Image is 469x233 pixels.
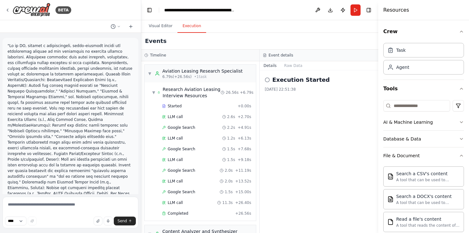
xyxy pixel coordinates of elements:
button: Details [260,61,281,70]
span: + 0.00s [238,104,251,109]
div: Crew [383,40,464,80]
span: 6.79s (+26.56s) [162,74,192,79]
span: Started [168,104,182,109]
span: 2.0s [225,179,233,184]
button: Start a new chat [126,23,136,30]
span: 1.2s [227,136,235,141]
span: Google Search [168,146,195,152]
span: ▼ [148,71,152,76]
div: Agent [396,64,409,70]
div: Database & Data [383,136,421,142]
span: + 13.52s [235,179,251,184]
span: + 9.18s [238,157,251,162]
div: Task [396,47,406,53]
button: Switch to previous chat [108,23,123,30]
button: File & Document [383,147,464,164]
span: Research Aviation Leasing Interview Resources [163,86,221,99]
span: 26.56s [226,90,239,95]
h4: Resources [383,6,409,14]
div: A tool that reads the content of a file. To use this tool, provide a 'file_path' parameter with t... [396,223,460,228]
button: Visual Editor [144,20,177,33]
span: + 7.68s [238,146,251,152]
div: A tool that can be used to semantic search a query from a DOCX's content. [396,200,460,205]
div: File & Document [383,152,420,159]
button: AI & Machine Learning [383,114,464,130]
h3: Timeline [150,53,166,58]
span: 2.2s [227,125,235,130]
span: Completed [168,211,188,216]
div: Search a DOCX's content [396,193,460,200]
div: Search a CSV's content [396,170,460,177]
span: 2.0s [225,168,233,173]
div: [DATE] 22:51:38 [265,87,373,92]
img: FileReadTool [387,219,394,225]
img: Logo [13,3,50,17]
button: Hide left sidebar [145,6,154,15]
div: BETA [55,6,71,14]
img: CSVSearchTool [387,173,394,180]
button: Click to speak your automation idea [104,217,113,225]
span: + 11.19s [235,168,251,173]
button: Send [114,217,136,225]
nav: breadcrumb [164,7,235,13]
div: AI & Machine Learning [383,119,433,125]
span: 11.3s [222,200,233,205]
div: Read a file's content [396,216,460,222]
button: Improve this prompt [28,217,37,225]
span: LLM call [168,200,183,205]
span: • 1 task [194,74,207,79]
span: LLM call [168,157,183,162]
span: + 6.13s [238,136,251,141]
span: + 6.79s [240,90,253,95]
h2: Events [145,37,166,45]
button: Raw Data [281,61,306,70]
span: Google Search [168,125,195,130]
button: Upload files [94,217,102,225]
button: Database & Data [383,131,464,147]
button: Hide right sidebar [364,6,373,15]
span: LLM call [168,136,183,141]
h3: Event details [269,53,293,58]
span: LLM call [168,114,183,119]
span: Google Search [168,189,195,194]
span: 1.5s [227,157,235,162]
div: Aviation Leasing Research Specialist [162,68,243,74]
span: 2.6s [227,114,235,119]
span: + 26.56s [235,211,251,216]
span: ▼ [152,90,155,95]
span: Google Search [168,168,195,173]
span: 1.5s [225,189,233,194]
span: 1.5s [227,146,235,152]
button: Tools [383,80,464,98]
img: DOCXSearchTool [387,196,394,202]
span: Send [118,218,127,224]
span: + 15.00s [235,189,251,194]
button: Crew [383,23,464,40]
span: + 2.70s [238,114,251,119]
span: + 26.40s [235,200,251,205]
div: A tool that can be used to semantic search a query from a CSV's content. [396,177,460,182]
h2: Execution Started [272,75,330,84]
button: Execution [177,20,206,33]
span: LLM call [168,179,183,184]
span: + 4.91s [238,125,251,130]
